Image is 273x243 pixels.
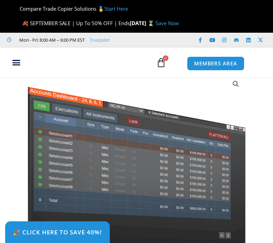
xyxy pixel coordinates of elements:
[230,78,242,90] a: View full-screen image gallery
[130,20,156,27] strong: [DATE] ⌛
[18,36,85,44] span: Mon - Fri: 8:00 AM – 6:00 PM EST
[187,56,244,71] a: MEMBERS AREA
[90,36,110,44] a: Trustpilot
[156,20,179,27] a: Save Now
[194,61,237,66] span: MEMBERS AREA
[104,5,128,12] a: Start Here
[163,55,168,61] span: 0
[14,5,128,12] span: Compare Trade Copier Solutions 🥇
[22,20,130,27] span: 🍂 SEPTEMBER SALE | Up To 50% OFF | Ends
[37,50,111,75] img: LogoAI | Affordable Indicators – NinjaTrader
[5,221,110,243] a: 🎉 Click Here to save 40%!
[3,56,30,69] div: Menu Toggle
[146,53,176,73] a: 0
[14,6,19,11] img: 🏆
[13,229,102,235] span: 🎉 Click Here to save 40%!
